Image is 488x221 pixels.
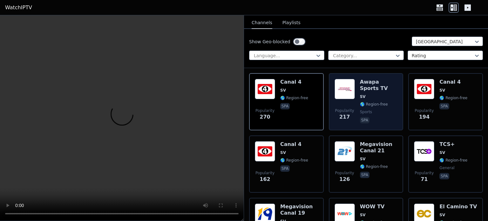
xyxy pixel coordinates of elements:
[335,108,354,113] span: Popularity
[255,108,274,113] span: Popularity
[282,17,301,29] button: Playlists
[280,204,318,216] h6: Megavision Canal 19
[335,141,355,162] img: Megavision Canal 21
[280,165,290,172] p: spa
[360,109,372,114] span: sports
[255,170,274,176] span: Popularity
[339,113,350,121] span: 217
[339,176,350,183] span: 126
[439,165,454,170] span: general
[280,158,308,163] span: 🌎 Region-free
[421,176,428,183] span: 71
[360,156,366,162] span: SV
[5,4,32,11] a: WatchIPTV
[439,88,445,93] span: SV
[414,141,434,162] img: TCS+
[255,79,275,99] img: Canal 4
[439,173,449,179] p: spa
[360,117,369,123] p: spa
[280,103,290,109] p: spa
[439,150,445,155] span: SV
[280,79,308,85] h6: Canal 4
[439,103,449,109] p: spa
[360,164,388,169] span: 🌎 Region-free
[360,141,398,154] h6: Megavision Canal 21
[360,212,366,218] span: SV
[280,95,308,100] span: 🌎 Region-free
[414,79,434,99] img: Canal 4
[360,172,369,178] p: spa
[439,204,477,210] h6: El Camino TV
[360,204,388,210] h6: WOW TV
[419,113,430,121] span: 194
[360,79,398,92] h6: Awapa Sports TV
[439,95,467,100] span: 🌎 Region-free
[280,141,308,148] h6: Canal 4
[335,170,354,176] span: Popularity
[415,108,434,113] span: Popularity
[260,176,270,183] span: 162
[415,170,434,176] span: Popularity
[439,141,467,148] h6: TCS+
[439,79,467,85] h6: Canal 4
[360,94,366,99] span: SV
[439,158,467,163] span: 🌎 Region-free
[252,17,272,29] button: Channels
[439,212,445,218] span: SV
[260,113,270,121] span: 270
[280,150,286,155] span: SV
[255,141,275,162] img: Canal 4
[360,102,388,107] span: 🌎 Region-free
[280,88,286,93] span: SV
[335,79,355,99] img: Awapa Sports TV
[249,38,290,45] label: Show Geo-blocked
